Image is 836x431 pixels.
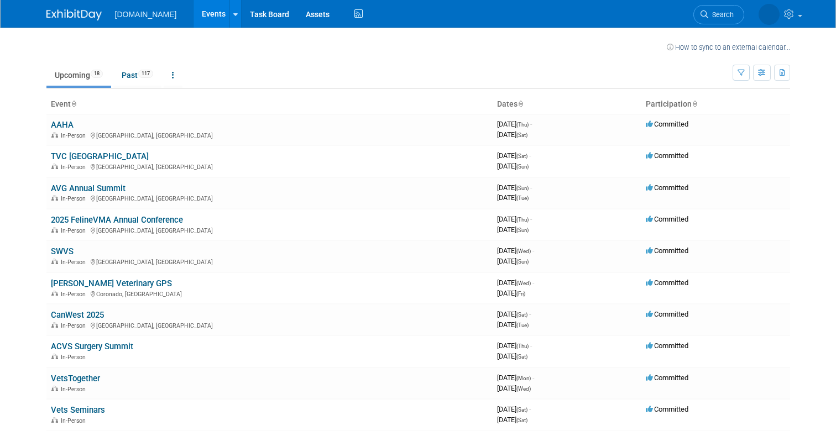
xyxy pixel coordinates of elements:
span: (Tue) [516,322,529,328]
span: [DATE] [497,246,534,255]
img: In-Person Event [51,417,58,423]
span: [DATE] [497,130,527,139]
span: (Wed) [516,386,531,392]
span: In-Person [61,386,89,393]
a: Sort by Event Name [71,99,76,108]
div: [GEOGRAPHIC_DATA], [GEOGRAPHIC_DATA] [51,193,488,202]
span: (Tue) [516,195,529,201]
span: (Sun) [516,164,529,170]
th: Participation [641,95,790,114]
span: - [530,215,532,223]
img: Lucas Smith [759,4,780,25]
a: 2025 FelineVMA Annual Conference [51,215,183,225]
span: In-Person [61,259,89,266]
img: In-Person Event [51,354,58,359]
span: Committed [646,215,688,223]
span: Committed [646,278,688,287]
span: (Sat) [516,354,527,360]
span: (Sun) [516,185,529,191]
span: (Sat) [516,312,527,318]
img: In-Person Event [51,195,58,201]
span: - [530,120,532,128]
a: CanWest 2025 [51,310,104,320]
span: Committed [646,374,688,382]
span: Committed [646,120,688,128]
a: Sort by Start Date [518,99,523,108]
span: [DATE] [497,193,529,202]
a: AVG Annual Summit [51,183,126,193]
a: Search [693,5,744,24]
img: In-Person Event [51,227,58,233]
a: Vets Seminars [51,405,105,415]
span: - [529,310,531,318]
span: - [530,341,532,350]
span: (Wed) [516,280,531,286]
span: (Thu) [516,122,529,128]
span: - [532,374,534,382]
span: [DATE] [497,278,534,287]
span: - [532,246,534,255]
a: ACVS Surgery Summit [51,341,133,351]
span: Committed [646,151,688,160]
span: Committed [646,246,688,255]
span: (Fri) [516,291,525,297]
span: [DATE] [497,257,529,265]
span: [DATE] [497,405,531,413]
span: (Thu) [516,343,529,349]
span: - [529,151,531,160]
span: [DATE] [497,384,531,392]
span: (Sat) [516,417,527,423]
span: [DATE] [497,183,532,192]
a: Upcoming18 [46,65,111,86]
span: Search [708,10,734,19]
span: [DATE] [497,225,529,234]
span: (Sat) [516,407,527,413]
span: In-Person [61,291,89,298]
span: - [530,183,532,192]
span: (Sat) [516,132,527,138]
span: [DATE] [497,320,529,329]
span: [DATE] [497,289,525,297]
span: In-Person [61,195,89,202]
span: [DOMAIN_NAME] [115,10,177,19]
span: Committed [646,183,688,192]
span: [DATE] [497,416,527,424]
span: In-Person [61,132,89,139]
span: 117 [138,70,153,78]
div: [GEOGRAPHIC_DATA], [GEOGRAPHIC_DATA] [51,257,488,266]
a: How to sync to an external calendar... [667,43,790,51]
div: [GEOGRAPHIC_DATA], [GEOGRAPHIC_DATA] [51,225,488,234]
span: [DATE] [497,215,532,223]
a: VetsTogether [51,374,100,383]
div: Coronado, [GEOGRAPHIC_DATA] [51,289,488,298]
span: [DATE] [497,120,532,128]
div: [GEOGRAPHIC_DATA], [GEOGRAPHIC_DATA] [51,162,488,171]
img: ExhibitDay [46,9,102,20]
img: In-Person Event [51,291,58,296]
span: Committed [646,310,688,318]
span: 18 [91,70,103,78]
span: (Sun) [516,259,529,265]
span: - [532,278,534,287]
a: AAHA [51,120,74,130]
span: [DATE] [497,374,534,382]
span: In-Person [61,354,89,361]
a: [PERSON_NAME] Veterinary GPS [51,278,172,288]
th: Event [46,95,493,114]
span: - [529,405,531,413]
img: In-Person Event [51,132,58,138]
span: Committed [646,405,688,413]
span: (Wed) [516,248,531,254]
span: [DATE] [497,341,532,350]
span: (Sun) [516,227,529,233]
a: SWVS [51,246,74,256]
a: Past117 [113,65,161,86]
span: In-Person [61,417,89,424]
span: In-Person [61,322,89,329]
img: In-Person Event [51,322,58,328]
span: (Sat) [516,153,527,159]
a: Sort by Participation Type [692,99,697,108]
span: In-Person [61,164,89,171]
div: [GEOGRAPHIC_DATA], [GEOGRAPHIC_DATA] [51,130,488,139]
th: Dates [493,95,641,114]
